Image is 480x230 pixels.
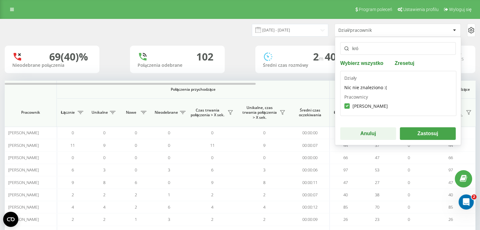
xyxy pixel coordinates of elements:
[211,167,213,173] span: 6
[448,204,453,210] span: 85
[333,110,349,115] span: Łącznie
[8,180,39,185] span: [PERSON_NAME]
[168,155,170,160] span: 0
[241,105,278,120] span: Unikalne, czas trwania połączenia > X sek.
[344,75,452,94] div: Działy
[103,204,105,210] span: 4
[340,127,396,140] button: Anuluj
[263,204,265,210] span: 4
[290,189,330,201] td: 00:00:07
[340,42,456,55] input: Wyszukiwanie
[290,164,330,176] td: 00:00:06
[70,142,75,148] span: 11
[168,192,170,198] span: 1
[408,167,410,173] span: 0
[72,130,74,135] span: 0
[359,7,392,12] span: Program poleceń
[8,155,39,160] span: [PERSON_NAME]
[135,142,137,148] span: 0
[103,192,105,198] span: 2
[290,152,330,164] td: 00:00:00
[290,213,330,226] td: 00:00:09
[135,155,137,160] span: 0
[49,51,88,63] div: 69 (40)%
[461,55,464,62] span: s
[448,155,453,160] span: 66
[408,204,410,210] span: 0
[211,180,213,185] span: 9
[168,216,170,222] span: 3
[72,192,74,198] span: 2
[448,167,453,173] span: 97
[8,130,39,135] span: [PERSON_NAME]
[168,204,170,210] span: 6
[60,110,76,115] span: Łącznie
[135,204,137,210] span: 2
[340,60,385,66] button: Wybierz wszystko
[103,180,105,185] span: 8
[72,155,74,160] span: 0
[8,167,39,173] span: [PERSON_NAME]
[72,167,74,173] span: 6
[8,216,39,222] span: [PERSON_NAME]
[263,142,265,148] span: 9
[343,216,348,222] span: 26
[168,142,170,148] span: 0
[8,142,39,148] span: [PERSON_NAME]
[263,130,265,135] span: 0
[343,155,348,160] span: 66
[343,204,348,210] span: 85
[375,155,379,160] span: 47
[123,110,139,115] span: Nowe
[393,60,416,66] button: Zresetuj
[72,216,74,222] span: 2
[448,192,453,198] span: 40
[375,167,379,173] span: 53
[3,212,18,227] button: Open CMP widget
[319,55,325,62] span: m
[211,192,213,198] span: 2
[408,180,410,185] span: 0
[103,155,105,160] span: 0
[196,51,213,63] div: 102
[73,87,313,92] span: Połączenia przychodzące
[290,127,330,139] td: 00:00:00
[375,192,379,198] span: 38
[103,216,105,222] span: 2
[12,63,92,68] div: Nieodebrane połączenia
[168,180,170,185] span: 0
[448,180,453,185] span: 47
[263,167,265,173] span: 3
[290,176,330,188] td: 00:00:11
[449,7,471,12] span: Wyloguj się
[168,130,170,135] span: 0
[325,50,339,63] span: 40
[400,127,456,140] button: Zastosuj
[313,50,325,63] span: 2
[344,94,452,112] div: Pracownicy
[135,192,137,198] span: 2
[263,155,265,160] span: 0
[135,216,137,222] span: 1
[72,204,74,210] span: 4
[448,216,453,222] span: 26
[263,63,342,68] div: Średni czas rozmówy
[210,142,215,148] span: 11
[155,110,178,115] span: Nieodebrane
[408,155,410,160] span: 0
[375,216,379,222] span: 23
[135,130,137,135] span: 0
[211,130,213,135] span: 0
[168,167,170,173] span: 3
[211,216,213,222] span: 2
[343,192,348,198] span: 40
[103,142,105,148] span: 9
[138,63,217,68] div: Połączenia odebrane
[343,167,348,173] span: 97
[189,108,226,118] span: Czas trwania połączenia > X sek.
[344,81,452,94] div: Nic nie znaleziono :(
[103,167,105,173] span: 3
[10,110,51,115] span: Pracownik
[344,103,388,109] label: [PERSON_NAME]
[343,180,348,185] span: 47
